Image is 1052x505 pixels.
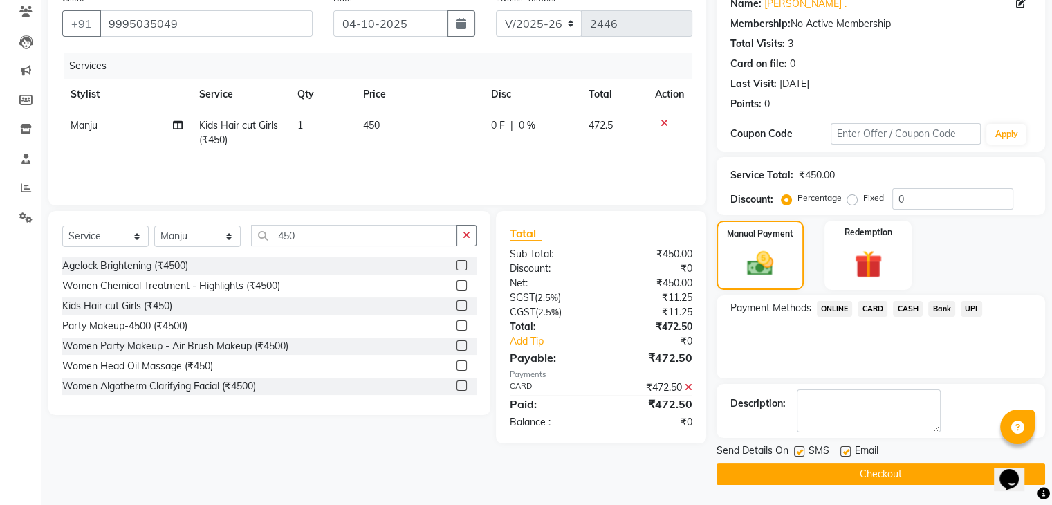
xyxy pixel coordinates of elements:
div: ₹450.00 [799,168,835,183]
th: Disc [483,79,580,110]
span: SGST [510,291,535,304]
div: Services [64,53,703,79]
div: CARD [499,380,601,395]
span: Send Details On [717,443,788,461]
img: _cash.svg [739,248,782,279]
div: ₹472.50 [601,349,703,366]
div: Coupon Code [730,127,831,141]
label: Redemption [845,226,892,239]
div: 0 [764,97,770,111]
div: Card on file: [730,57,787,71]
span: ONLINE [817,301,853,317]
span: Kids Hair cut Girls (₹450) [199,119,278,146]
span: 1 [297,119,303,131]
div: Women Head Oil Massage (₹450) [62,359,213,374]
button: Checkout [717,463,1045,485]
span: 0 F [491,118,505,133]
span: 472.5 [589,119,613,131]
div: Discount: [499,261,601,276]
span: 2.5% [537,292,558,303]
input: Search or Scan [251,225,457,246]
th: Action [647,79,692,110]
div: Total: [499,320,601,334]
th: Service [191,79,289,110]
label: Fixed [863,192,884,204]
div: ( ) [499,291,601,305]
div: ₹472.50 [601,380,703,395]
th: Qty [289,79,355,110]
img: _gift.svg [846,247,891,282]
input: Enter Offer / Coupon Code [831,123,981,145]
span: Email [855,443,878,461]
div: Sub Total: [499,247,601,261]
a: Add Tip [499,334,618,349]
span: UPI [961,301,982,317]
span: Total [510,226,542,241]
div: Description: [730,396,786,411]
div: Kids Hair cut Girls (₹450) [62,299,172,313]
span: CGST [510,306,535,318]
span: CARD [858,301,887,317]
div: ₹472.50 [601,396,703,412]
div: No Active Membership [730,17,1031,31]
div: Total Visits: [730,37,785,51]
div: ₹0 [618,334,702,349]
div: ₹450.00 [601,276,703,291]
input: Search by Name/Mobile/Email/Code [100,10,313,37]
div: Women Chemical Treatment - Highlights (₹4500) [62,279,280,293]
div: ₹472.50 [601,320,703,334]
div: Membership: [730,17,791,31]
div: ₹11.25 [601,305,703,320]
button: Apply [986,124,1026,145]
span: 2.5% [538,306,559,318]
th: Stylist [62,79,191,110]
th: Total [580,79,647,110]
span: Manju [71,119,98,131]
div: Agelock Brightening (₹4500) [62,259,188,273]
span: 0 % [519,118,535,133]
label: Manual Payment [727,228,793,240]
span: 450 [363,119,380,131]
span: Payment Methods [730,301,811,315]
div: Women Party Makeup - Air Brush Makeup (₹4500) [62,339,288,353]
div: Net: [499,276,601,291]
div: ₹450.00 [601,247,703,261]
div: Party Makeup-4500 (₹4500) [62,319,187,333]
span: SMS [809,443,829,461]
div: ₹11.25 [601,291,703,305]
div: Payable: [499,349,601,366]
span: Bank [928,301,955,317]
span: | [510,118,513,133]
div: [DATE] [779,77,809,91]
div: Paid: [499,396,601,412]
div: Balance : [499,415,601,430]
div: 3 [788,37,793,51]
div: ₹0 [601,415,703,430]
div: ₹0 [601,261,703,276]
iframe: chat widget [994,450,1038,491]
div: Payments [510,369,692,380]
div: Discount: [730,192,773,207]
th: Price [355,79,483,110]
div: Women Algotherm Clarifying Facial (₹4500) [62,379,256,394]
div: Last Visit: [730,77,777,91]
div: Points: [730,97,762,111]
div: ( ) [499,305,601,320]
div: Service Total: [730,168,793,183]
span: CASH [893,301,923,317]
button: +91 [62,10,101,37]
label: Percentage [797,192,842,204]
div: 0 [790,57,795,71]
